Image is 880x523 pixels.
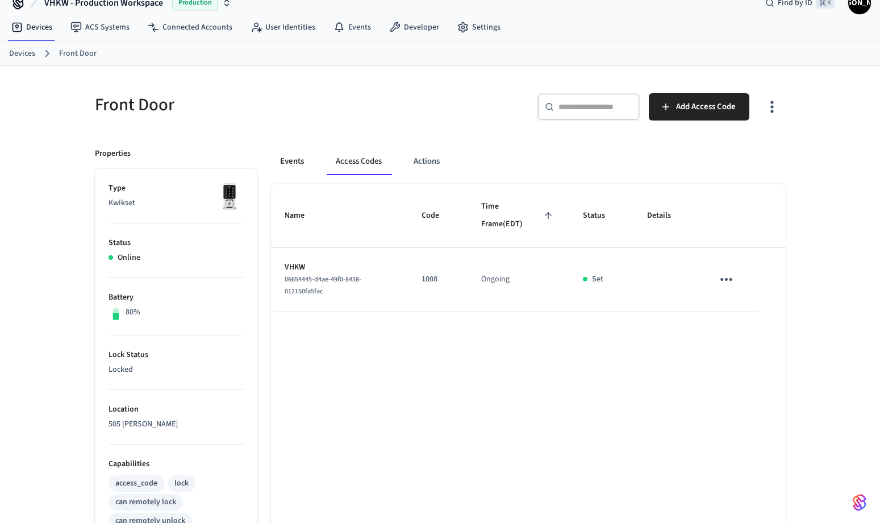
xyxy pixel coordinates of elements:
p: Locked [109,364,244,376]
div: lock [174,478,189,489]
button: Access Codes [327,148,391,175]
p: Capabilities [109,458,244,470]
button: Actions [404,148,449,175]
p: Lock Status [109,349,244,361]
button: Events [271,148,313,175]
a: ACS Systems [61,17,139,38]
p: 80% [126,306,140,318]
a: Front Door [59,48,97,60]
span: 06654445-d4ae-49f0-8458-012150fa5fac [285,275,361,296]
div: ant example [271,148,786,175]
p: Set [592,273,603,285]
p: 1008 [422,273,454,285]
img: SeamLogoGradient.69752ec5.svg [853,493,866,512]
img: Kwikset Halo Touchscreen Wifi Enabled Smart Lock, Polished Chrome, Front [215,182,244,211]
div: access_code [115,478,157,489]
a: Devices [9,48,35,60]
span: Name [285,207,319,225]
p: Battery [109,292,244,304]
p: Type [109,182,244,194]
div: can remotely lock [115,496,176,508]
td: Ongoing [468,248,569,312]
p: Online [118,252,140,264]
table: sticky table [271,184,786,312]
a: Settings [448,17,510,38]
p: VHKW [285,261,395,273]
p: Kwikset [109,197,244,209]
span: Status [583,207,620,225]
span: Time Frame(EDT) [481,198,556,234]
a: Events [324,17,380,38]
a: Devices [2,17,61,38]
span: Details [647,207,686,225]
button: Add Access Code [649,93,749,121]
h5: Front Door [95,93,433,117]
a: User Identities [241,17,324,38]
p: Status [109,237,244,249]
p: Properties [95,148,131,160]
span: Code [422,207,454,225]
span: Add Access Code [676,99,736,114]
a: Connected Accounts [139,17,241,38]
p: 505 [PERSON_NAME] [109,418,244,430]
a: Developer [380,17,448,38]
p: Location [109,404,244,416]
